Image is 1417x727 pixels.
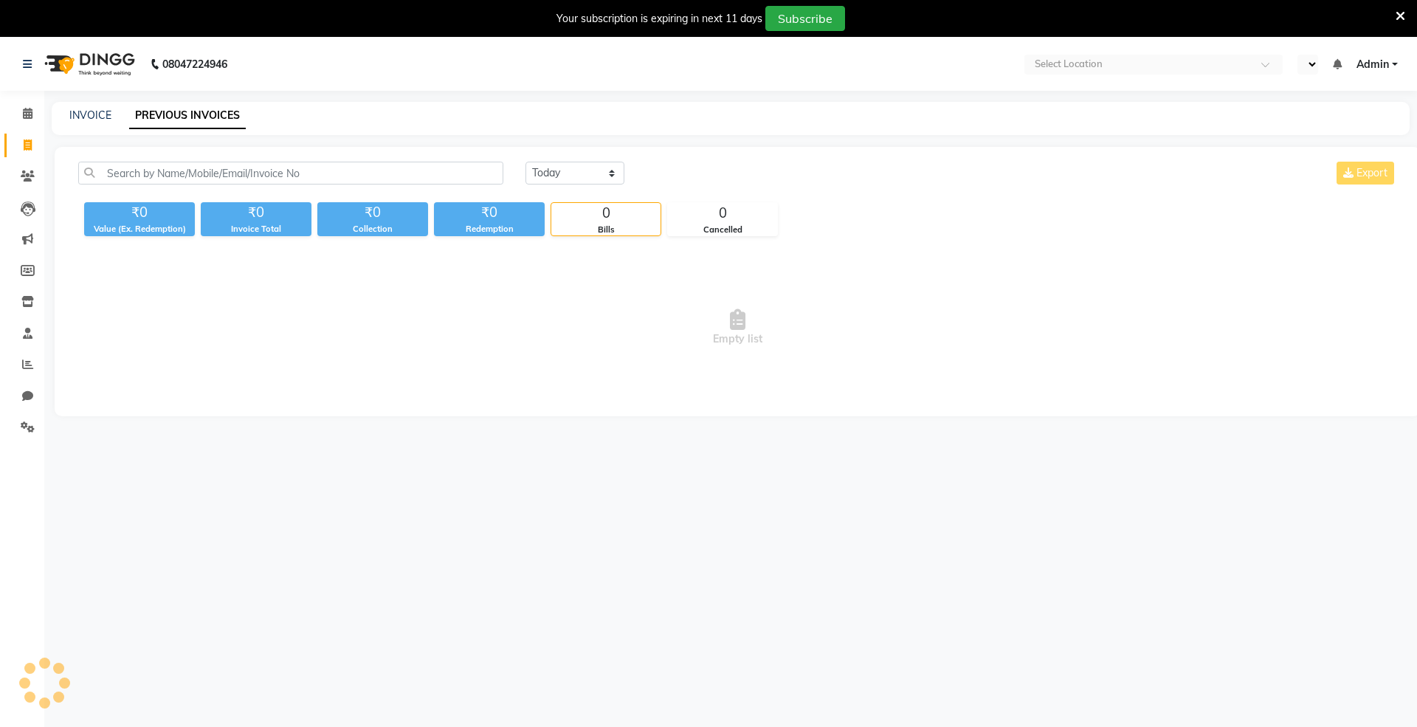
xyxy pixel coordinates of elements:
div: Bills [551,224,661,236]
span: Empty list [78,254,1397,402]
b: 08047224946 [162,44,227,85]
div: ₹0 [317,202,428,223]
div: 0 [668,203,777,224]
div: Select Location [1035,57,1103,72]
div: ₹0 [84,202,195,223]
div: ₹0 [434,202,545,223]
div: Cancelled [668,224,777,236]
div: Redemption [434,223,545,235]
img: logo [38,44,139,85]
button: Subscribe [765,6,845,31]
div: Invoice Total [201,223,311,235]
div: ₹0 [201,202,311,223]
div: 0 [551,203,661,224]
span: Admin [1356,57,1389,72]
input: Search by Name/Mobile/Email/Invoice No [78,162,503,185]
div: Value (Ex. Redemption) [84,223,195,235]
a: PREVIOUS INVOICES [129,103,246,129]
a: INVOICE [69,108,111,122]
div: Collection [317,223,428,235]
div: Your subscription is expiring in next 11 days [556,11,762,27]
